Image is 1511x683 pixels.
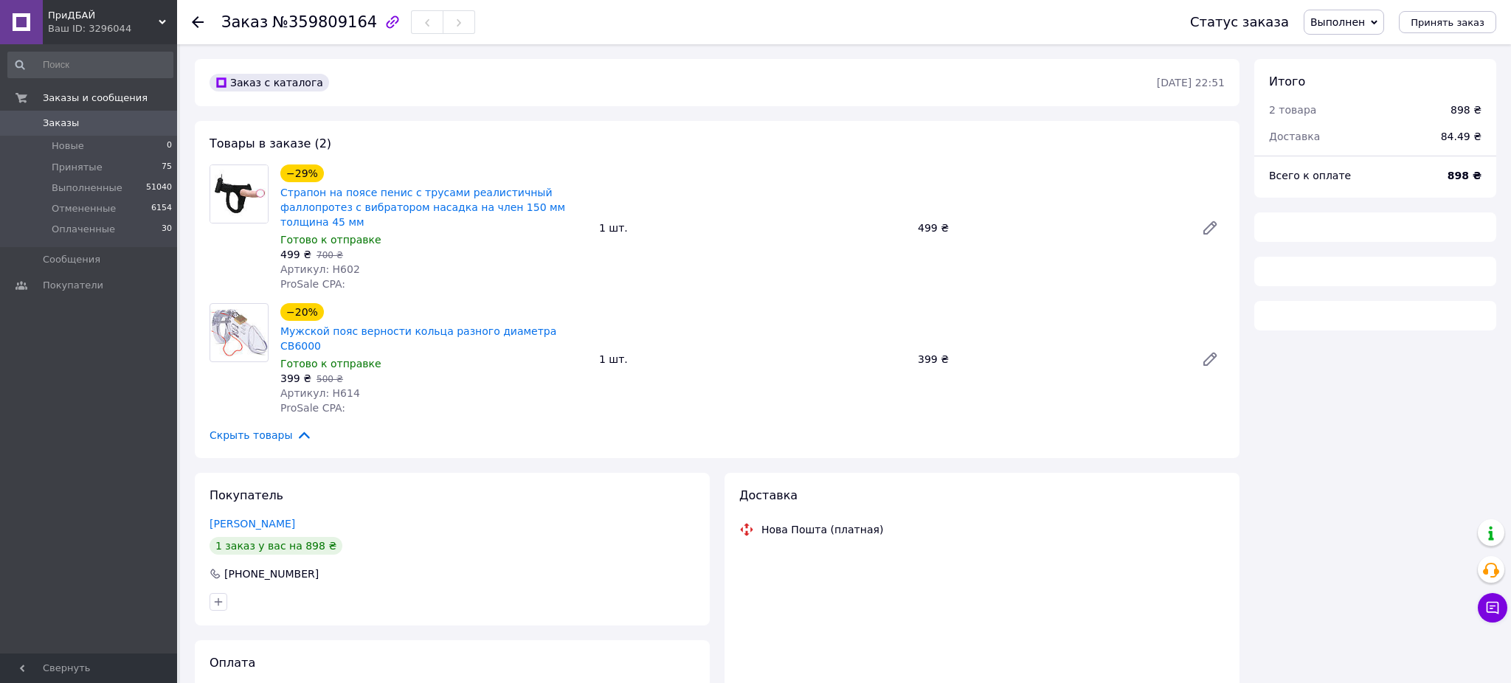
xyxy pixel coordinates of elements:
[593,218,912,238] div: 1 шт.
[317,374,343,384] span: 500 ₴
[1310,16,1365,28] span: Выполнен
[167,139,172,153] span: 0
[43,117,79,130] span: Заказы
[52,161,103,174] span: Принятые
[210,165,268,223] img: Страпон на поясе пенис с трусами реалистичный фаллопротез с вибратором насадка на член 150 мм тол...
[1478,593,1507,623] button: Чат с покупателем
[48,9,159,22] span: ПриДБАЙ
[280,325,556,352] a: Мужской пояс верности кольца разного диаметра CB6000
[210,136,331,150] span: Товары в заказе (2)
[210,656,255,670] span: Оплата
[1411,17,1484,28] span: Принять заказ
[1269,74,1305,89] span: Итого
[192,15,204,30] div: Вернуться назад
[1448,170,1481,181] b: 898 ₴
[52,223,115,236] span: Оплаченные
[280,263,360,275] span: Артикул: H602
[7,52,173,78] input: Поиск
[48,22,177,35] div: Ваш ID: 3296044
[1451,103,1481,117] div: 898 ₴
[280,372,311,384] span: 399 ₴
[739,488,798,502] span: Доставка
[912,218,1189,238] div: 499 ₴
[210,537,342,555] div: 1 заказ у вас на 898 ₴
[210,518,295,530] a: [PERSON_NAME]
[146,181,172,195] span: 51040
[280,249,311,260] span: 499 ₴
[280,303,324,321] div: −20%
[1269,170,1351,181] span: Всего к оплате
[912,349,1189,370] div: 399 ₴
[1195,213,1225,243] a: Редактировать
[280,278,345,290] span: ProSale CPA:
[1195,344,1225,374] a: Редактировать
[280,358,381,370] span: Готово к отправке
[210,488,283,502] span: Покупатель
[280,187,565,228] a: Страпон на поясе пенис с трусами реалистичный фаллопротез с вибратором насадка на член 150 мм тол...
[43,279,103,292] span: Покупатели
[1157,77,1225,89] time: [DATE] 22:51
[210,74,329,91] div: Заказ с каталога
[162,223,172,236] span: 30
[52,139,84,153] span: Новые
[280,387,360,399] span: Артикул: H614
[43,253,100,266] span: Сообщения
[272,13,377,31] span: №359809164
[1432,120,1490,153] div: 84.49 ₴
[280,164,324,182] div: −29%
[151,202,172,215] span: 6154
[210,309,268,357] img: Мужской пояс верности кольца разного диаметра CB6000
[43,91,148,105] span: Заказы и сообщения
[758,522,887,537] div: Нова Пошта (платная)
[52,181,122,195] span: Выполненные
[280,402,345,414] span: ProSale CPA:
[593,349,912,370] div: 1 шт.
[280,234,381,246] span: Готово к отправке
[223,566,320,581] div: [PHONE_NUMBER]
[221,13,268,31] span: Заказ
[1190,15,1289,30] div: Статус заказа
[52,202,116,215] span: Отмененные
[1269,131,1320,142] span: Доставка
[162,161,172,174] span: 75
[317,250,343,260] span: 700 ₴
[1399,11,1496,33] button: Принять заказ
[1269,104,1316,116] span: 2 товара
[210,427,312,443] span: Скрыть товары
